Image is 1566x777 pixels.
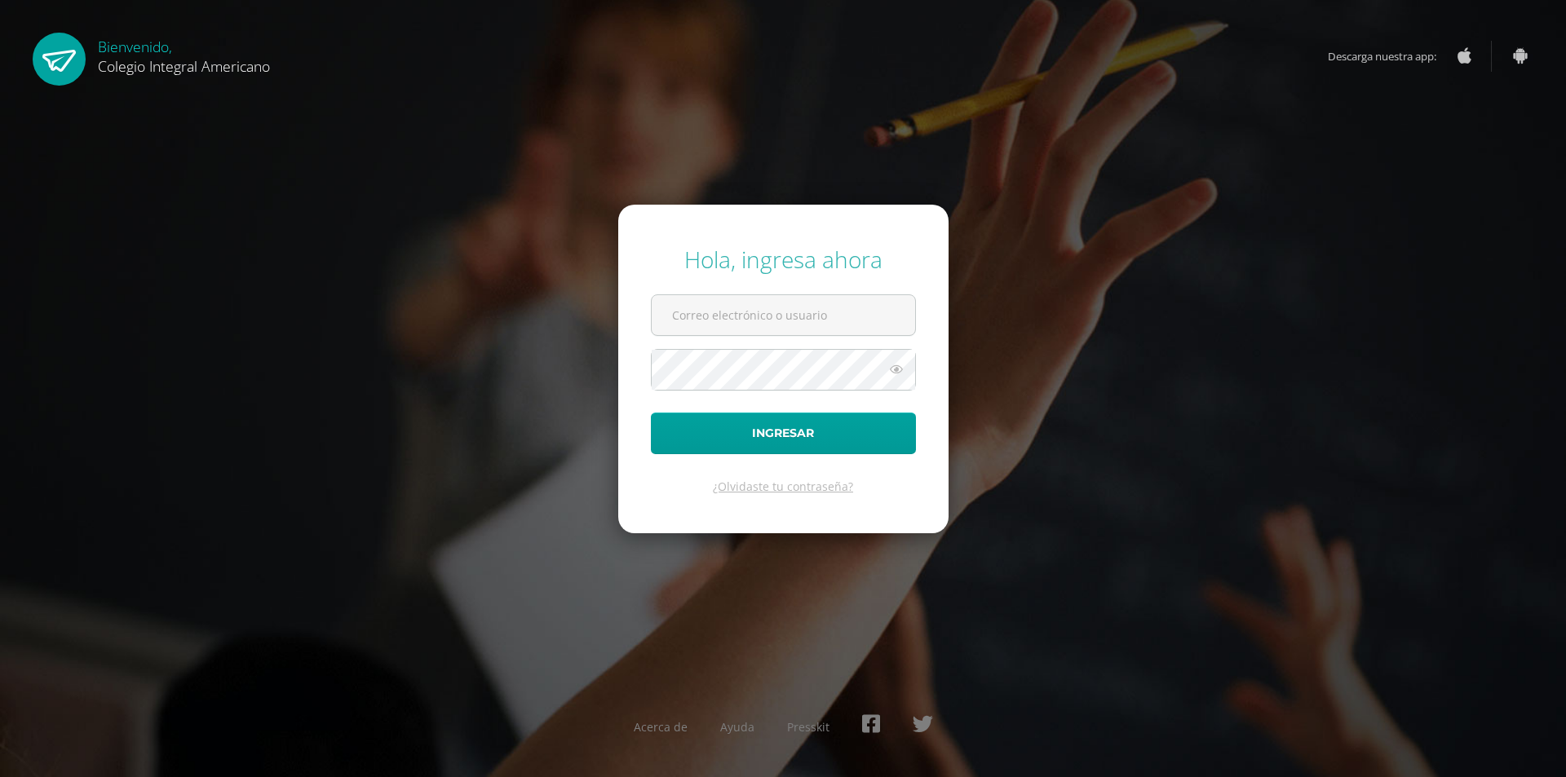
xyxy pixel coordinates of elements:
[98,56,270,76] span: Colegio Integral Americano
[713,479,853,494] a: ¿Olvidaste tu contraseña?
[787,719,829,735] a: Presskit
[1328,41,1453,72] span: Descarga nuestra app:
[652,295,915,335] input: Correo electrónico o usuario
[651,413,916,454] button: Ingresar
[720,719,754,735] a: Ayuda
[98,33,270,76] div: Bienvenido,
[651,244,916,275] div: Hola, ingresa ahora
[634,719,688,735] a: Acerca de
